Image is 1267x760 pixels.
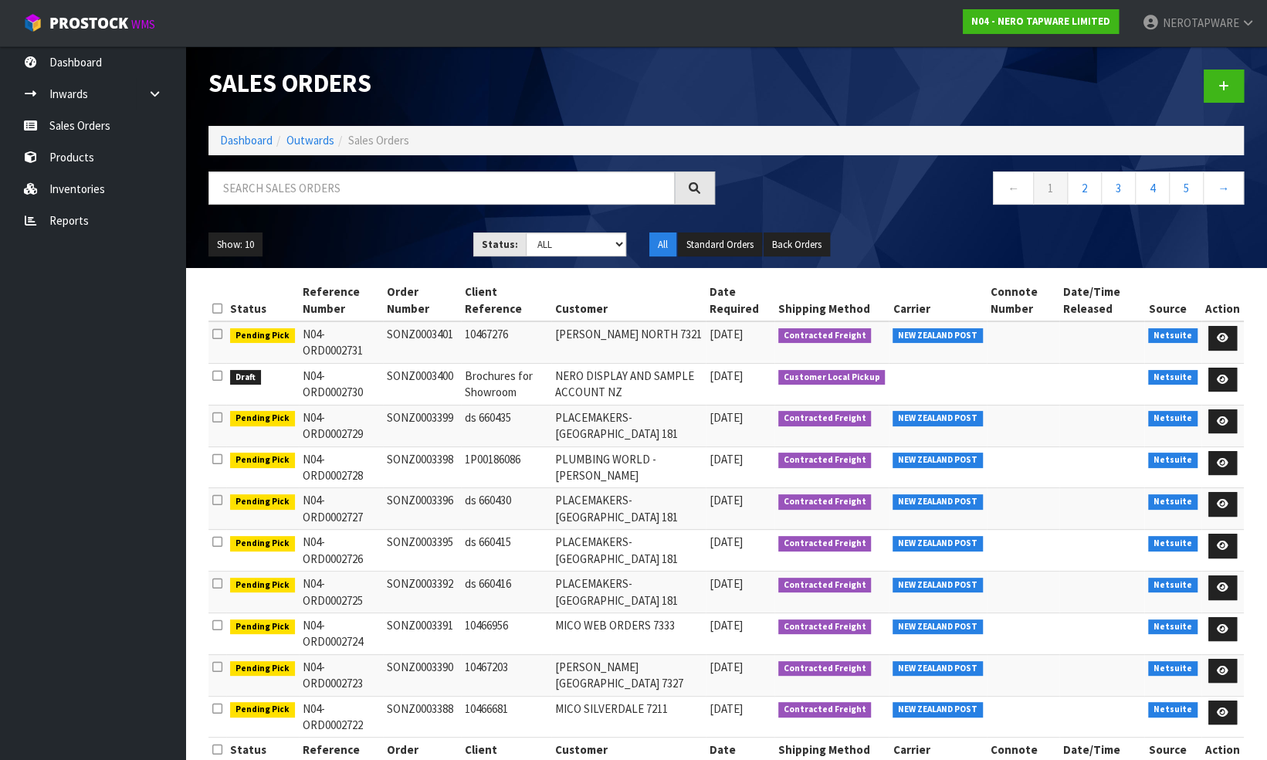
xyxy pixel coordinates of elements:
[230,370,261,385] span: Draft
[49,13,128,33] span: ProStock
[551,321,706,363] td: [PERSON_NAME] NORTH 7321
[1067,171,1102,205] a: 2
[710,327,743,341] span: [DATE]
[131,17,155,32] small: WMS
[1144,280,1201,321] th: Source
[551,280,706,321] th: Customer
[299,530,383,572] td: N04-ORD0002726
[551,446,706,488] td: PLUMBING WORLD - [PERSON_NAME]
[1148,536,1198,551] span: Netsuite
[710,576,743,591] span: [DATE]
[889,280,987,321] th: Carrier
[230,661,295,677] span: Pending Pick
[893,328,983,344] span: NEW ZEALAND POST
[230,619,295,635] span: Pending Pick
[774,280,889,321] th: Shipping Method
[461,696,551,738] td: 10466681
[551,572,706,613] td: PLACEMAKERS-[GEOGRAPHIC_DATA] 181
[551,488,706,530] td: PLACEMAKERS-[GEOGRAPHIC_DATA] 181
[461,405,551,446] td: ds 660435
[971,15,1110,28] strong: N04 - NERO TAPWARE LIMITED
[23,13,42,32] img: cube-alt.png
[230,453,295,468] span: Pending Pick
[208,232,263,257] button: Show: 10
[551,530,706,572] td: PLACEMAKERS-[GEOGRAPHIC_DATA] 181
[230,411,295,426] span: Pending Pick
[1059,280,1145,321] th: Date/Time Released
[1148,411,1198,426] span: Netsuite
[383,696,461,738] td: SONZ0003388
[778,411,872,426] span: Contracted Freight
[710,368,743,383] span: [DATE]
[893,578,983,593] span: NEW ZEALAND POST
[778,661,872,677] span: Contracted Freight
[778,702,872,718] span: Contracted Freight
[678,232,762,257] button: Standard Orders
[299,612,383,654] td: N04-ORD0002724
[461,488,551,530] td: ds 660430
[1033,171,1068,205] a: 1
[226,280,299,321] th: Status
[551,696,706,738] td: MICO SILVERDALE 7211
[299,363,383,405] td: N04-ORD0002730
[1162,15,1238,30] span: NEROTAPWARE
[286,133,334,148] a: Outwards
[230,494,295,510] span: Pending Pick
[461,612,551,654] td: 10466956
[461,321,551,363] td: 10467276
[461,654,551,696] td: 10467203
[551,654,706,696] td: [PERSON_NAME][GEOGRAPHIC_DATA] 7327
[778,328,872,344] span: Contracted Freight
[299,321,383,363] td: N04-ORD0002731
[893,453,983,468] span: NEW ZEALAND POST
[778,494,872,510] span: Contracted Freight
[461,530,551,572] td: ds 660415
[893,661,983,677] span: NEW ZEALAND POST
[482,238,518,251] strong: Status:
[461,280,551,321] th: Client Reference
[1148,453,1198,468] span: Netsuite
[1148,370,1198,385] span: Netsuite
[710,660,743,674] span: [DATE]
[383,321,461,363] td: SONZ0003401
[893,494,983,510] span: NEW ZEALAND POST
[383,405,461,446] td: SONZ0003399
[461,363,551,405] td: Brochures for Showroom
[299,696,383,738] td: N04-ORD0002722
[764,232,830,257] button: Back Orders
[1148,702,1198,718] span: Netsuite
[1203,171,1244,205] a: →
[230,578,295,593] span: Pending Pick
[710,493,743,507] span: [DATE]
[1148,328,1198,344] span: Netsuite
[1148,661,1198,677] span: Netsuite
[383,612,461,654] td: SONZ0003391
[710,410,743,425] span: [DATE]
[299,405,383,446] td: N04-ORD0002729
[208,70,715,97] h1: Sales Orders
[299,280,383,321] th: Reference Number
[993,171,1034,205] a: ←
[383,530,461,572] td: SONZ0003395
[299,654,383,696] td: N04-ORD0002723
[710,618,743,633] span: [DATE]
[348,133,409,148] span: Sales Orders
[383,488,461,530] td: SONZ0003396
[778,370,886,385] span: Customer Local Pickup
[383,363,461,405] td: SONZ0003400
[208,171,675,205] input: Search sales orders
[893,702,983,718] span: NEW ZEALAND POST
[461,446,551,488] td: 1P00186086
[1201,280,1244,321] th: Action
[778,619,872,635] span: Contracted Freight
[893,536,983,551] span: NEW ZEALAND POST
[893,411,983,426] span: NEW ZEALAND POST
[299,488,383,530] td: N04-ORD0002727
[710,701,743,716] span: [DATE]
[706,280,774,321] th: Date Required
[710,452,743,467] span: [DATE]
[1148,494,1198,510] span: Netsuite
[230,702,295,718] span: Pending Pick
[299,572,383,613] td: N04-ORD0002725
[383,446,461,488] td: SONZ0003398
